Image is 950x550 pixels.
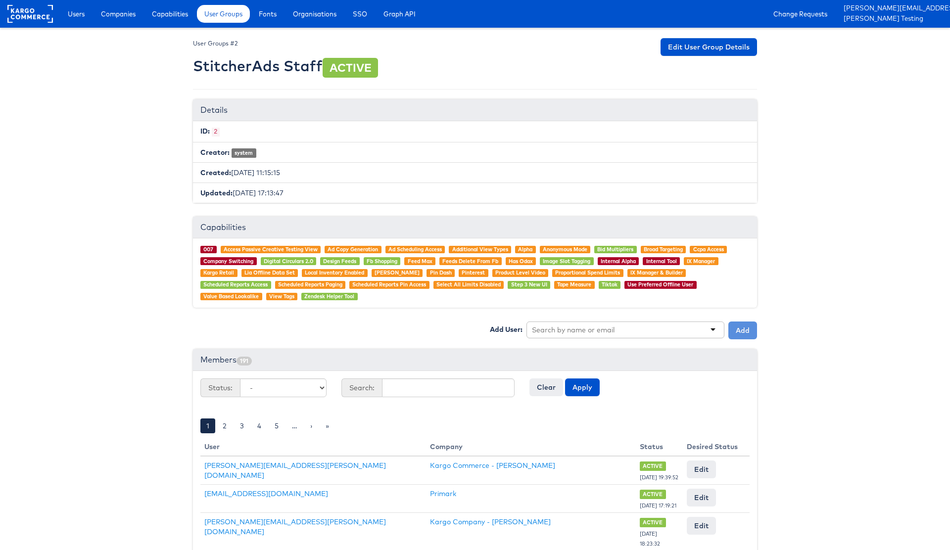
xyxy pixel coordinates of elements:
a: Local Inventory Enabled [305,269,364,276]
b: Created: [200,168,231,177]
a: Kargo Commerce - [PERSON_NAME] [430,461,555,470]
a: [PERSON_NAME][EMAIL_ADDRESS][PERSON_NAME][DOMAIN_NAME] [204,461,386,480]
a: View Tags [269,293,294,300]
span: ACTIVE [640,490,666,499]
a: Company Switching [203,258,253,265]
a: [PERSON_NAME] [375,269,420,276]
span: [DATE] 18:23:32 [640,530,660,547]
a: Organisations [285,5,344,23]
span: [DATE] 17:19:21 [640,502,676,509]
span: Users [68,9,85,19]
a: Internal Tool [646,258,677,265]
a: › [304,418,318,433]
a: 1 [200,418,215,433]
th: Desired Status [683,438,742,456]
a: Ad Scheduling Access [388,246,442,253]
a: Select All Limits Disabled [436,281,501,288]
a: Scheduled Reports Access [203,281,268,288]
th: Status [636,438,683,456]
b: Creator: [200,148,230,157]
input: Search by name or email [532,325,617,335]
a: Value Based Lookalike [203,293,259,300]
a: Fonts [251,5,284,23]
th: User [200,438,426,456]
a: Tape Measure [557,281,591,288]
a: Scheduled Reports Paging [278,281,342,288]
div: Capabilities [193,217,757,238]
span: ACTIVE [640,461,666,471]
a: Ad Copy Generation [328,246,378,253]
a: Access Passive Creative Testing View [224,246,318,253]
a: Scheduled Reports Pin Access [352,281,426,288]
a: … [286,418,303,433]
a: Broad Targeting [644,246,683,253]
span: Organisations [293,9,336,19]
li: [DATE] 11:15:15 [193,162,757,183]
button: Edit [687,460,716,478]
a: Internal Alpha [601,258,636,265]
h2: StitcherAds Staff [193,58,378,74]
span: ACTIVE [640,518,666,527]
a: [PERSON_NAME][EMAIL_ADDRESS][PERSON_NAME][DOMAIN_NAME] [844,3,943,14]
span: Graph API [383,9,416,19]
a: Product Level Video [495,269,545,276]
div: Details [193,99,757,121]
button: Apply [565,378,600,396]
span: SSO [353,9,367,19]
button: Edit [687,517,716,535]
a: [PERSON_NAME][EMAIL_ADDRESS][PERSON_NAME][DOMAIN_NAME] [204,517,386,536]
a: Feeds Delete From Fb [442,258,498,265]
button: Add [728,321,757,339]
b: ID: [200,127,210,136]
a: Tiktok [602,281,617,288]
a: 5 [269,418,285,433]
span: 191 [237,357,252,366]
a: Bid Multipliers [597,246,633,253]
span: [DATE] 19:39:52 [640,474,678,481]
a: Ccpa Access [693,246,724,253]
a: Use Preferred Offline User [627,281,693,288]
a: [PERSON_NAME] Testing [844,14,943,24]
a: Step 3 New UI [511,281,547,288]
a: User Groups [197,5,250,23]
button: Edit [687,489,716,506]
a: Feed Max [408,258,432,265]
a: Graph API [376,5,423,23]
a: [EMAIL_ADDRESS][DOMAIN_NAME] [204,489,328,498]
a: Design Feeds [323,258,356,265]
a: Lia Offline Data Set [244,269,295,276]
a: Primark [430,489,456,498]
li: [DATE] 17:13:47 [193,183,757,203]
a: Digital Circulars 2.0 [264,258,313,265]
a: Anonymous Mode [543,246,587,253]
span: system [232,148,256,158]
a: Kargo Company - [PERSON_NAME] [430,517,551,526]
label: Add User: [490,324,522,334]
a: 2 [217,418,233,433]
small: User Groups #2 [193,40,238,47]
span: User Groups [204,9,242,19]
span: Capabilities [152,9,188,19]
a: Zendesk Helper Tool [304,293,354,300]
code: 2 [212,128,220,137]
a: Users [60,5,92,23]
a: Fb Shopping [367,258,397,265]
div: Members [193,349,757,371]
a: IX Manager & Builder [630,269,683,276]
span: Fonts [259,9,277,19]
a: » [320,418,335,433]
a: Proportional Spend Limits [555,269,620,276]
a: Pin Dash [430,269,452,276]
a: Has Odax [509,258,533,265]
button: Clear [529,378,563,396]
a: SSO [345,5,375,23]
a: Change Requests [766,5,835,23]
span: ACTIVE [323,58,378,78]
a: Image Slot Tagging [543,258,590,265]
span: Companies [101,9,136,19]
a: 3 [234,418,250,433]
th: Company [426,438,636,456]
a: Alpha [518,246,532,253]
a: Companies [94,5,143,23]
a: Pinterest [462,269,485,276]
